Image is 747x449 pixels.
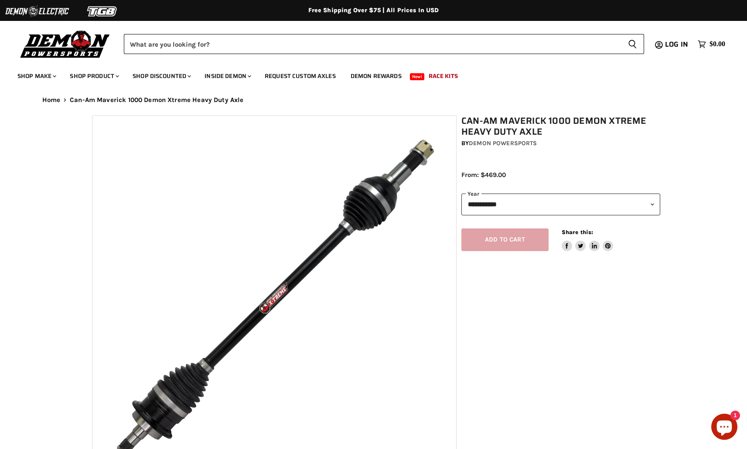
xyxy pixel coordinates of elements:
[63,67,124,85] a: Shop Product
[4,3,70,20] img: Demon Electric Logo 2
[258,67,342,85] a: Request Custom Axles
[461,171,506,179] span: From: $469.00
[621,34,644,54] button: Search
[11,67,61,85] a: Shop Make
[661,41,693,48] a: Log in
[562,228,614,252] aside: Share this:
[562,229,593,235] span: Share this:
[42,96,61,104] a: Home
[70,3,135,20] img: TGB Logo 2
[11,64,723,85] ul: Main menu
[25,7,723,14] div: Free Shipping Over $75 | All Prices In USD
[344,67,408,85] a: Demon Rewards
[709,414,740,442] inbox-online-store-chat: Shopify online store chat
[198,67,256,85] a: Inside Demon
[461,116,660,137] h1: Can-Am Maverick 1000 Demon Xtreme Heavy Duty Axle
[124,34,644,54] form: Product
[461,194,660,215] select: year
[25,96,723,104] nav: Breadcrumbs
[461,139,660,148] div: by
[469,139,537,147] a: Demon Powersports
[665,39,688,50] span: Log in
[17,28,113,59] img: Demon Powersports
[410,73,425,80] span: New!
[693,38,730,51] a: $0.00
[70,96,243,104] span: Can-Am Maverick 1000 Demon Xtreme Heavy Duty Axle
[126,67,196,85] a: Shop Discounted
[422,67,464,85] a: Race Kits
[124,34,621,54] input: Search
[709,40,725,48] span: $0.00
